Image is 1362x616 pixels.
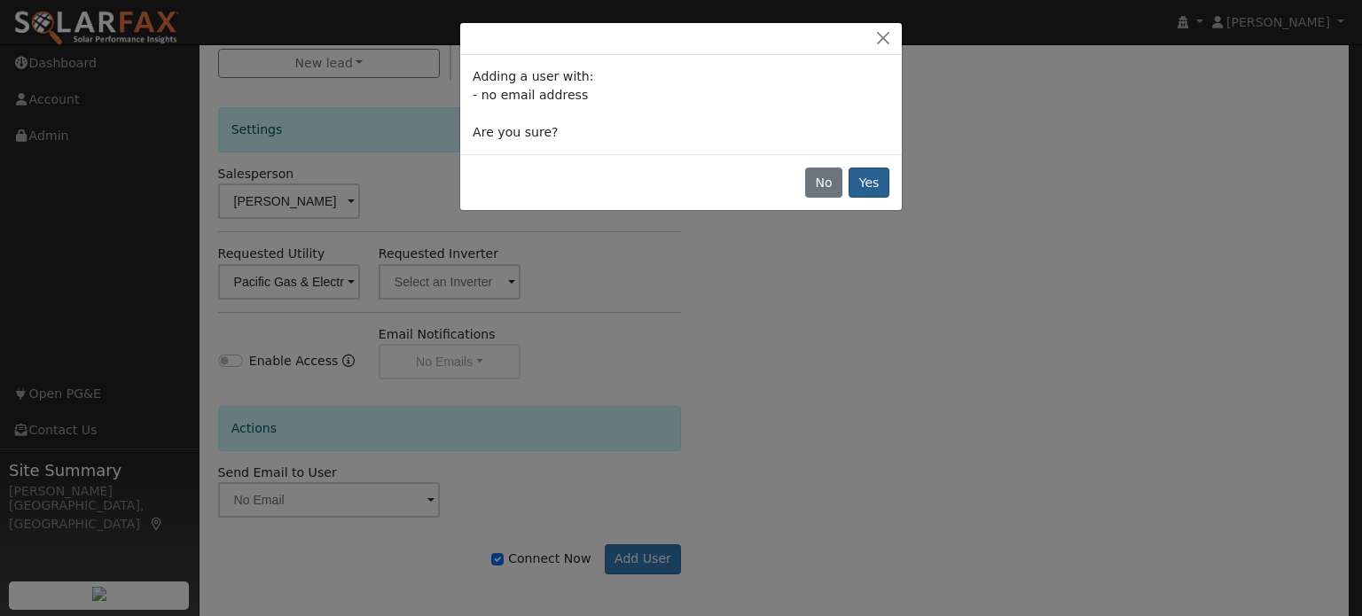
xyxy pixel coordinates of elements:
button: Yes [849,168,889,198]
span: Adding a user with: [473,69,593,83]
span: - no email address [473,88,588,102]
button: No [805,168,842,198]
button: Close [871,29,896,48]
span: Are you sure? [473,125,558,139]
